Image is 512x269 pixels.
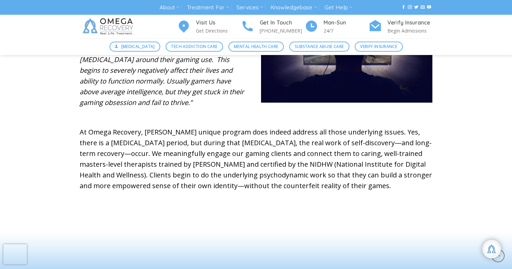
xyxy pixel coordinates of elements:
h4: Mon-Sun [324,18,369,27]
a: About [160,1,179,14]
a: [MEDICAL_DATA] [110,42,161,52]
p: 24/7 [324,27,369,35]
a: Treatment For [187,1,229,14]
h4: Visit Us [196,18,241,27]
span: Tech Addiction Care [171,43,217,50]
p: Get Directions [196,27,241,35]
h4: Get In Touch [260,18,305,27]
span: Verify Insurance [360,43,397,50]
a: Visit Us Get Directions [177,18,241,35]
a: Services [237,1,263,14]
a: Mental Health Care [228,42,284,52]
a: Knowledgebase [270,1,317,14]
span: Mental Health Care [234,43,278,50]
p: Begin Admissions [387,27,432,35]
span: [MEDICAL_DATA] [121,43,155,50]
h4: Verify Insurance [387,18,432,27]
a: Get Help [325,1,352,14]
img: Omega Recovery [80,15,138,38]
a: Verify Insurance Begin Admissions [369,18,432,35]
a: Tech Addiction Care [166,42,223,52]
a: Get In Touch [PHONE_NUMBER] [241,18,305,35]
a: Verify Insurance [355,42,403,52]
a: Send us an email [421,5,425,10]
a: Follow on Twitter [414,5,418,10]
a: Follow on YouTube [427,5,431,10]
a: Substance Abuse Care [289,42,349,52]
span: Substance Abuse Care [295,43,344,50]
p: At Omega Recovery, [PERSON_NAME] unique program does indeed address all those underlying issues. ... [80,127,432,191]
a: Follow on Facebook [401,5,406,10]
a: Follow on Instagram [408,5,412,10]
p: [PHONE_NUMBER] [260,27,305,35]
